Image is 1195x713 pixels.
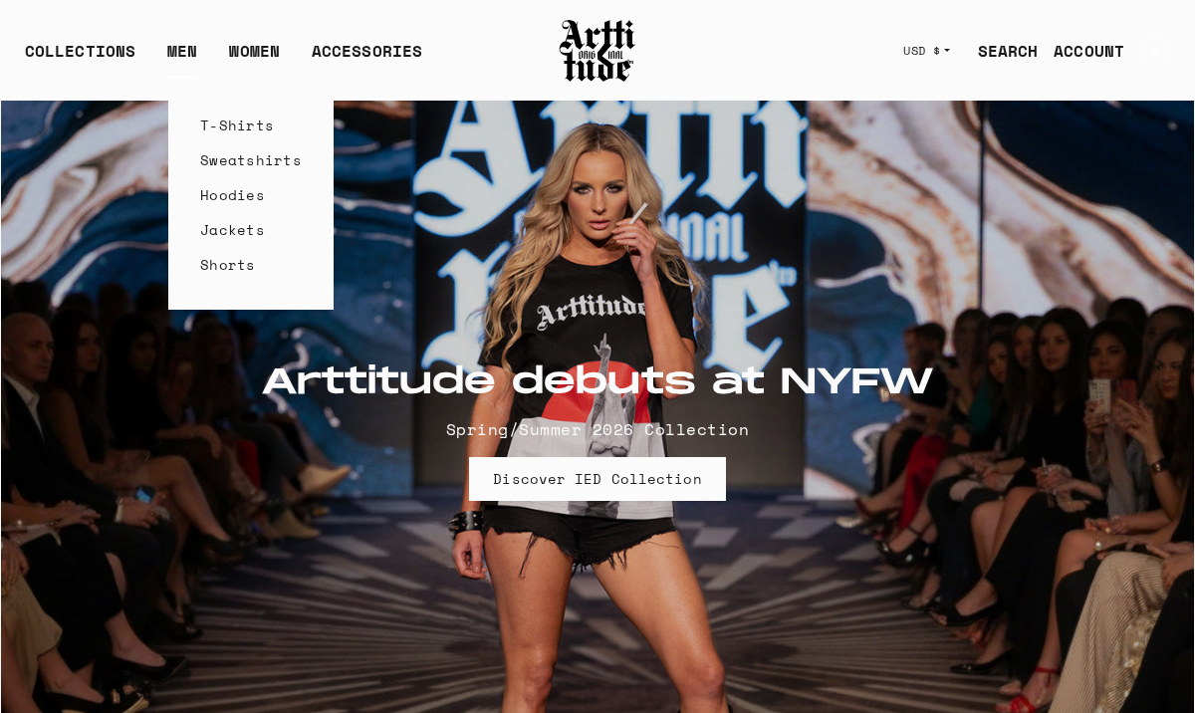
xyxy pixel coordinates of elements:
[200,247,302,282] a: Shorts
[1038,31,1124,71] a: ACCOUNT
[962,31,1039,71] a: SEARCH
[903,43,941,59] span: USD $
[25,39,135,79] div: COLLECTIONS
[891,29,962,73] button: USD $
[469,457,725,501] a: Discover IED Collection
[261,361,934,405] h2: Arttitude debuts at NYFW
[1124,28,1170,74] a: Open cart
[1151,45,1158,57] span: 8
[200,212,302,247] a: Jackets
[261,417,934,441] p: Spring/Summer 2026 Collection
[229,39,280,79] a: WOMEN
[167,39,197,79] a: MEN
[9,39,438,79] ul: Main navigation
[312,39,422,79] div: ACCESSORIES
[558,17,637,85] img: Arttitude
[200,108,302,142] a: T-Shirts
[200,142,302,177] a: Sweatshirts
[200,177,302,212] a: Hoodies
